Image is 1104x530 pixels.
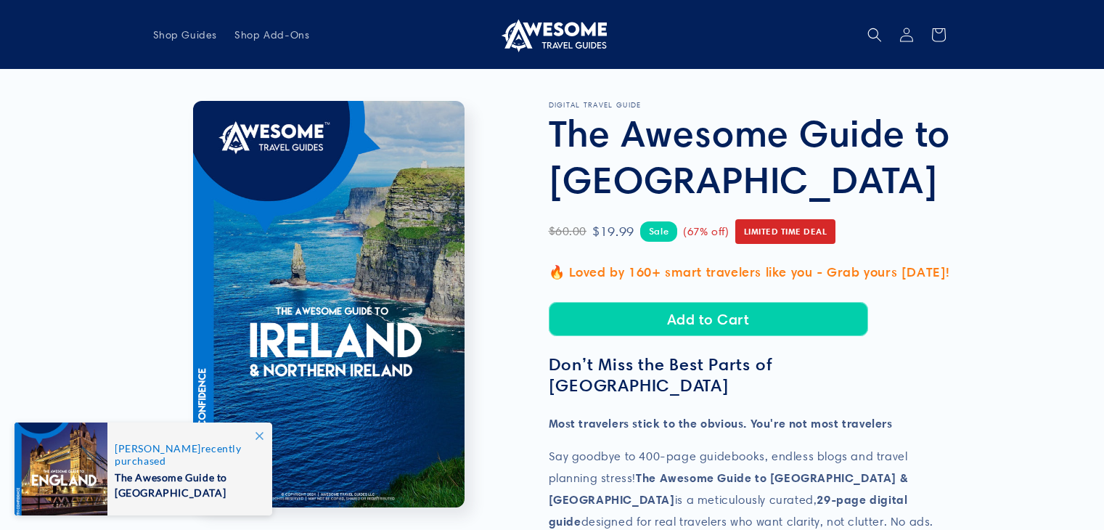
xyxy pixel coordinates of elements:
[498,17,607,52] img: Awesome Travel Guides
[115,442,201,454] span: [PERSON_NAME]
[640,221,677,241] span: Sale
[549,354,952,396] h3: Don’t Miss the Best Parts of [GEOGRAPHIC_DATA]
[592,220,634,243] span: $19.99
[226,20,318,50] a: Shop Add-Ons
[549,416,893,431] strong: Most travelers stick to the obvious. You're not most travelers
[492,12,612,57] a: Awesome Travel Guides
[115,442,257,467] span: recently purchased
[859,19,891,51] summary: Search
[549,101,952,110] p: DIGITAL TRAVEL GUIDE
[549,302,868,336] button: Add to Cart
[549,110,952,203] h1: The Awesome Guide to [GEOGRAPHIC_DATA]
[735,219,836,244] span: Limited Time Deal
[549,470,908,507] strong: The Awesome Guide to [GEOGRAPHIC_DATA] & [GEOGRAPHIC_DATA]
[115,467,257,500] span: The Awesome Guide to [GEOGRAPHIC_DATA]
[549,261,952,284] p: 🔥 Loved by 160+ smart travelers like you - Grab yours [DATE]!
[683,222,729,242] span: (67% off)
[144,20,226,50] a: Shop Guides
[153,28,218,41] span: Shop Guides
[549,221,587,242] span: $60.00
[234,28,309,41] span: Shop Add-Ons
